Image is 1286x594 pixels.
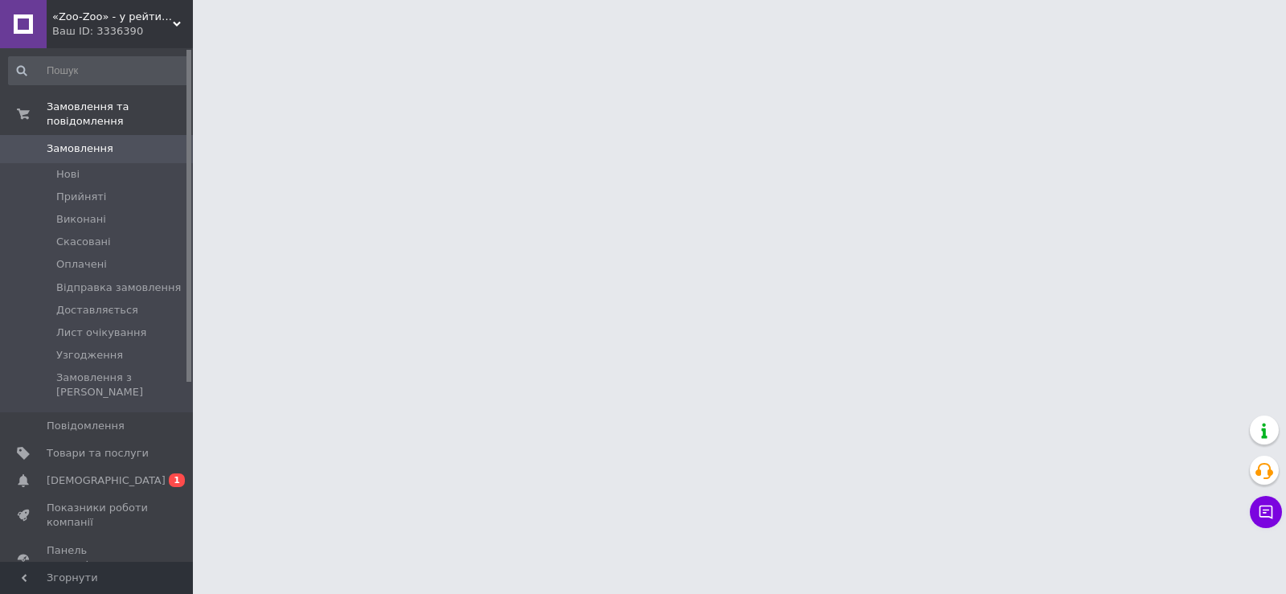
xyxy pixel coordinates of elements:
[47,543,149,572] span: Панель управління
[47,141,113,156] span: Замовлення
[56,257,107,272] span: Оплачені
[47,501,149,530] span: Показники роботи компанії
[52,24,193,39] div: Ваш ID: 3336390
[56,303,138,317] span: Доставляється
[56,167,80,182] span: Нові
[1250,496,1282,528] button: Чат з покупцем
[47,100,193,129] span: Замовлення та повідомлення
[56,326,146,340] span: Лист очікування
[56,348,123,363] span: Узгодження
[56,281,181,295] span: Відправка замовлення
[47,419,125,433] span: Повідомлення
[8,56,190,85] input: Пошук
[47,446,149,461] span: Товари та послуги
[56,212,106,227] span: Виконані
[47,473,166,488] span: [DEMOGRAPHIC_DATA]
[56,235,111,249] span: Скасовані
[56,371,188,399] span: Замовлення з [PERSON_NAME]
[169,473,185,487] span: 1
[56,190,106,204] span: Прийняті
[52,10,173,24] span: «Zoo-Zoo» - у рейтингу найкращих серед інтернет зоомагазинів України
